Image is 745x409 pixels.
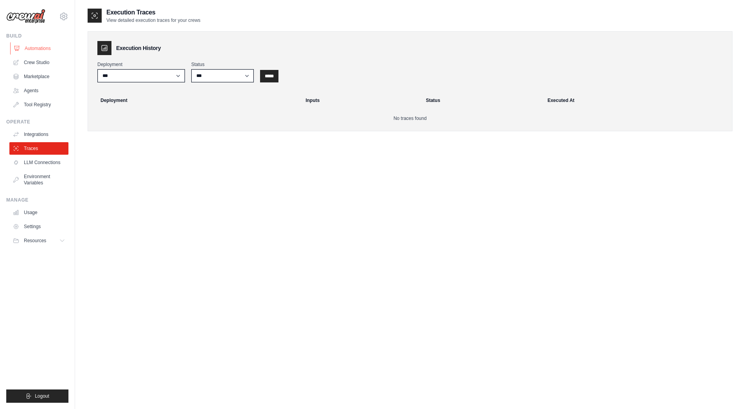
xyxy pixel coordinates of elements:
[9,128,68,141] a: Integrations
[6,119,68,125] div: Operate
[97,115,723,121] p: No traces found
[106,8,201,17] h2: Execution Traces
[6,9,45,24] img: Logo
[9,56,68,69] a: Crew Studio
[6,389,68,403] button: Logout
[9,84,68,97] a: Agents
[421,92,543,109] th: Status
[97,61,185,68] label: Deployment
[301,92,421,109] th: Inputs
[191,61,254,68] label: Status
[24,238,46,244] span: Resources
[9,234,68,247] button: Resources
[106,17,201,23] p: View detailed execution traces for your crews
[9,142,68,155] a: Traces
[35,393,49,399] span: Logout
[6,33,68,39] div: Build
[9,70,68,83] a: Marketplace
[9,170,68,189] a: Environment Variables
[91,92,301,109] th: Deployment
[6,197,68,203] div: Manage
[543,92,729,109] th: Executed At
[9,98,68,111] a: Tool Registry
[9,220,68,233] a: Settings
[10,42,69,55] a: Automations
[116,44,161,52] h3: Execution History
[9,156,68,169] a: LLM Connections
[9,206,68,219] a: Usage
